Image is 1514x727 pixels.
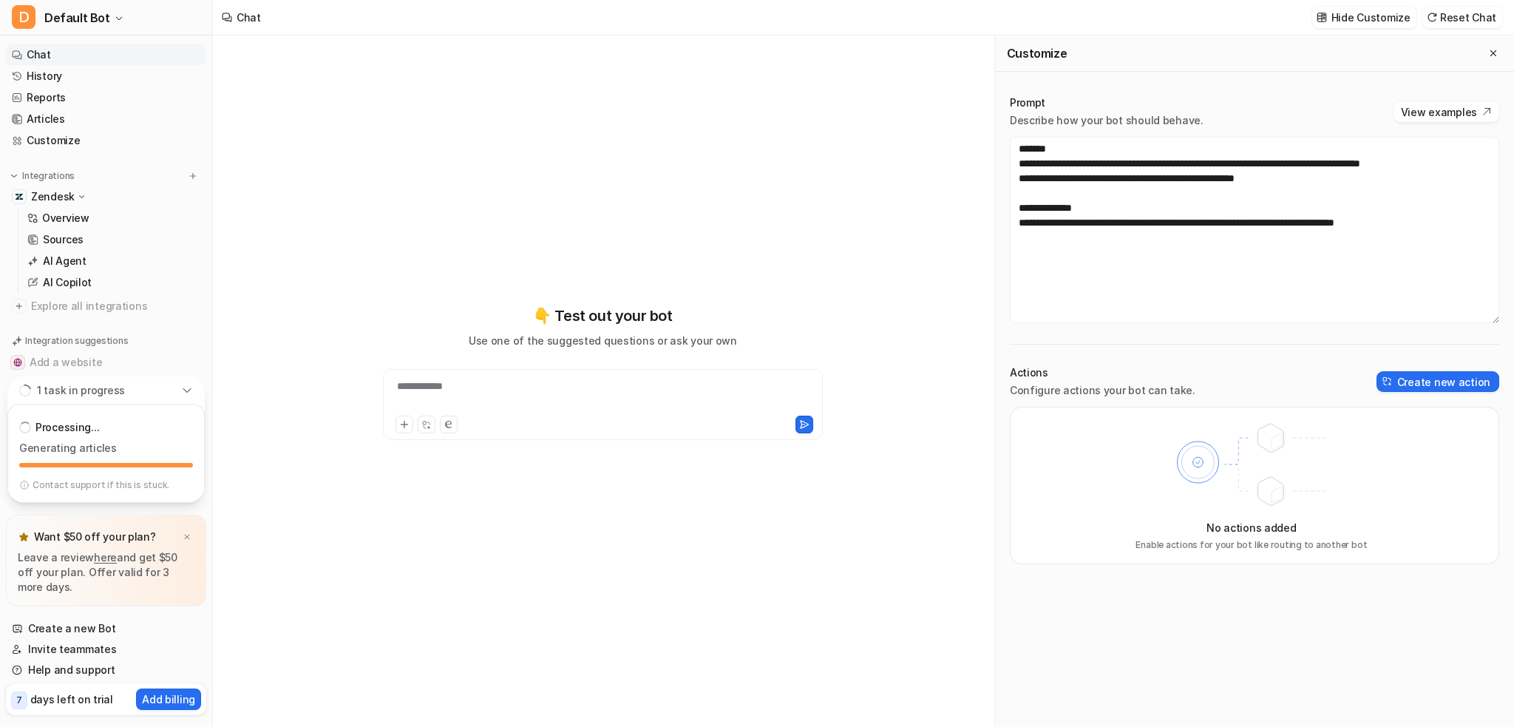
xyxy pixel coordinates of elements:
a: Sources [21,229,206,250]
span: D [12,5,35,29]
button: View examples [1394,101,1499,122]
div: Chat [237,10,261,25]
a: AI Agent [21,251,206,271]
img: customize [1317,12,1327,23]
p: Generating articles [19,442,193,454]
p: Add billing [142,692,195,707]
p: Hide Customize [1331,10,1411,25]
p: Leave a review and get $50 off your plan. Offer valid for 3 more days. [18,550,194,595]
span: Default Bot [44,7,110,28]
button: Create new action [1376,371,1499,392]
button: Hide Customize [1312,7,1416,28]
img: x [183,532,191,542]
img: create-action-icon.svg [1382,376,1393,387]
button: Integrations [6,169,79,183]
button: Close flyout [1484,44,1502,62]
img: Zendesk [15,192,24,201]
p: Describe how your bot should behave. [1010,113,1204,128]
a: Reports [6,87,206,108]
button: Add a PDF [6,374,206,398]
a: Articles [6,109,206,129]
p: 👇 Test out your bot [533,305,672,327]
p: Processing... [35,420,99,435]
p: Prompt [1010,95,1204,110]
a: here [94,551,117,564]
a: Explore all integrations [6,296,206,317]
a: Invite teammates [6,639,206,660]
p: Contact support if this is stuck. [33,479,169,491]
img: Add a website [13,358,22,367]
p: Overview [42,211,89,226]
p: AI Agent [43,254,86,268]
p: 1 task in progress [37,382,125,398]
p: days left on trial [30,692,113,707]
p: AI Copilot [43,275,92,290]
p: Integration suggestions [25,334,128,348]
h2: Customize [1007,46,1067,61]
span: Explore all integrations [31,294,200,318]
button: Reset Chat [1422,7,1502,28]
p: Use one of the suggested questions or ask your own [469,333,737,348]
img: star [18,531,30,543]
p: No actions added [1206,520,1297,535]
p: Configure actions your bot can take. [1010,383,1195,398]
p: Want $50 off your plan? [34,530,156,544]
button: Add billing [136,689,201,710]
p: Actions [1010,365,1195,380]
p: 7 [16,694,22,707]
img: menu_add.svg [188,171,198,181]
p: Sources [43,232,84,247]
a: AI Copilot [21,272,206,293]
a: Create a new Bot [6,618,206,639]
a: Chat [6,44,206,65]
button: Add a websiteAdd a website [6,351,206,374]
p: Zendesk [31,189,75,204]
a: Customize [6,130,206,151]
a: Overview [21,208,206,229]
img: explore all integrations [12,299,27,314]
p: Integrations [22,170,75,182]
img: reset [1427,12,1437,23]
img: expand menu [9,171,19,181]
a: Help and support [6,660,206,680]
a: History [6,66,206,87]
p: Enable actions for your bot like routing to another bot [1135,538,1367,552]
